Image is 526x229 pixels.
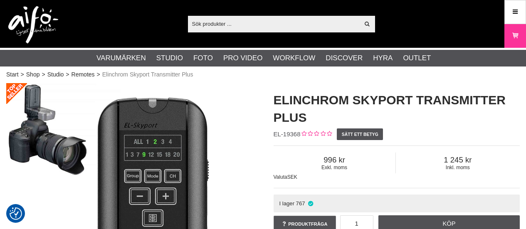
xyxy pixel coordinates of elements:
h1: Elinchrom Skyport Transmitter Plus [274,91,520,126]
a: Foto [193,53,213,64]
input: Sök produkter ... [188,17,360,30]
a: Start [6,70,19,79]
span: 1 245 [396,155,520,165]
span: 996 [274,155,395,165]
span: > [66,70,69,79]
a: Outlet [403,53,431,64]
img: logo.png [8,6,58,44]
a: Sätt ett betyg [337,128,383,140]
a: Workflow [273,53,315,64]
a: Remotes [72,70,95,79]
a: Studio [156,53,183,64]
span: SEK [287,174,297,180]
a: Pro Video [223,53,262,64]
div: Kundbetyg: 0 [301,130,332,139]
a: Studio [47,70,64,79]
span: EL-19368 [274,131,301,138]
span: 767 [296,200,305,207]
a: Varumärken [96,53,146,64]
a: Hyra [373,53,393,64]
span: I lager [279,200,294,207]
span: > [42,70,45,79]
button: Samtyckesinställningar [10,206,22,221]
a: Shop [26,70,40,79]
a: Discover [326,53,363,64]
span: Valuta [274,174,287,180]
span: > [97,70,100,79]
img: Revisit consent button [10,207,22,220]
span: Exkl. moms [274,165,395,170]
span: Inkl. moms [396,165,520,170]
span: > [21,70,24,79]
span: Elinchrom Skyport Transmitter Plus [102,70,193,79]
i: I lager [307,200,314,207]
